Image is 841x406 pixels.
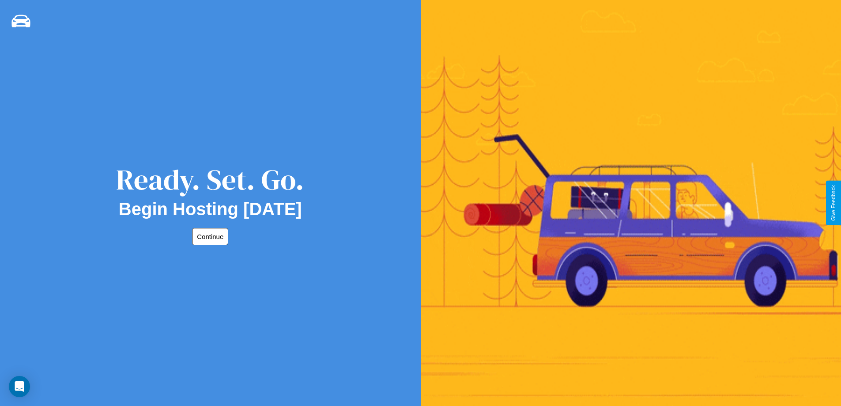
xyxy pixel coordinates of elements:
div: Open Intercom Messenger [9,376,30,397]
h2: Begin Hosting [DATE] [119,199,302,219]
div: Give Feedback [830,185,837,221]
button: Continue [192,228,228,245]
div: Ready. Set. Go. [116,160,304,199]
